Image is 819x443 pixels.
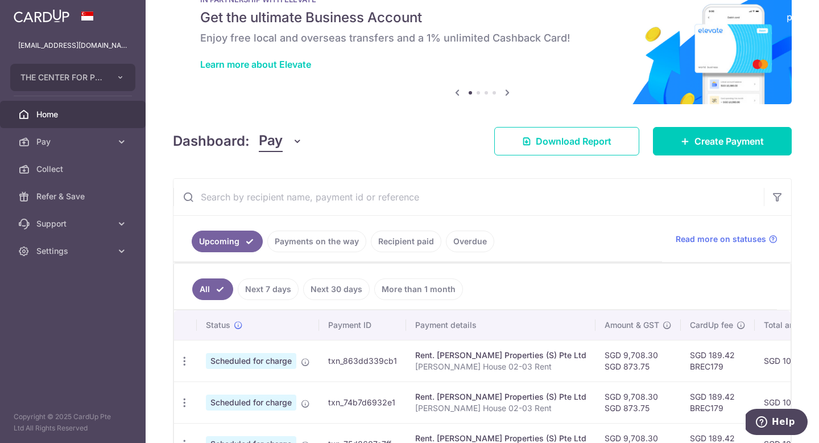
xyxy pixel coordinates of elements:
[319,340,406,382] td: txn_863dd339cb1
[36,109,111,120] span: Home
[694,134,764,148] span: Create Payment
[415,403,586,414] p: [PERSON_NAME] House 02-03 Rent
[20,72,105,83] span: THE CENTER FOR PSYCHOLOGY PTE. LTD.
[14,9,69,23] img: CardUp
[676,233,777,245] a: Read more on statuses
[36,245,111,257] span: Settings
[36,191,111,202] span: Refer & Save
[319,310,406,340] th: Payment ID
[415,391,586,403] div: Rent. [PERSON_NAME] Properties (S) Pte Ltd
[206,353,296,369] span: Scheduled for charge
[173,131,250,151] h4: Dashboard:
[406,310,595,340] th: Payment details
[259,130,303,152] button: Pay
[267,231,366,252] a: Payments on the way
[319,382,406,423] td: txn_74b7d6932e1
[173,179,764,215] input: Search by recipient name, payment id or reference
[536,134,611,148] span: Download Report
[10,64,135,91] button: THE CENTER FOR PSYCHOLOGY PTE. LTD.
[374,278,463,300] a: More than 1 month
[595,340,681,382] td: SGD 9,708.30 SGD 873.75
[681,340,755,382] td: SGD 189.42 BREC179
[415,350,586,361] div: Rent. [PERSON_NAME] Properties (S) Pte Ltd
[676,233,766,245] span: Read more on statuses
[206,319,230,331] span: Status
[446,231,494,252] a: Overdue
[764,319,801,331] span: Total amt.
[371,231,441,252] a: Recipient paid
[494,127,639,155] a: Download Report
[653,127,792,155] a: Create Payment
[36,218,111,229] span: Support
[238,278,299,300] a: Next 7 days
[690,319,733,331] span: CardUp fee
[192,231,263,252] a: Upcoming
[605,319,659,331] span: Amount & GST
[36,163,111,175] span: Collect
[303,278,370,300] a: Next 30 days
[415,361,586,372] p: [PERSON_NAME] House 02-03 Rent
[192,278,233,300] a: All
[36,136,111,147] span: Pay
[200,59,311,70] a: Learn more about Elevate
[206,395,296,411] span: Scheduled for charge
[200,31,764,45] h6: Enjoy free local and overseas transfers and a 1% unlimited Cashback Card!
[681,382,755,423] td: SGD 189.42 BREC179
[595,382,681,423] td: SGD 9,708.30 SGD 873.75
[259,130,283,152] span: Pay
[18,40,127,51] p: [EMAIL_ADDRESS][DOMAIN_NAME]
[200,9,764,27] h5: Get the ultimate Business Account
[746,409,808,437] iframe: Opens a widget where you can find more information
